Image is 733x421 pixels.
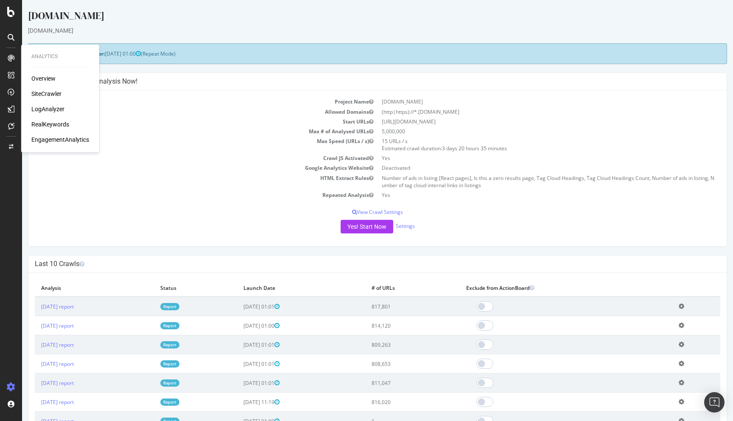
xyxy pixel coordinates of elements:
td: Yes [355,190,698,200]
td: Google Analytics Website [13,163,355,173]
span: [DATE] 01:01 [221,303,257,310]
td: HTML Extract Rules [13,173,355,190]
th: Analysis [13,279,132,297]
h4: Last 10 Crawls [13,260,698,268]
a: Settings [374,222,393,230]
td: 816,020 [343,393,438,412]
td: Max # of Analysed URLs [13,126,355,136]
td: 808,653 [343,354,438,373]
td: Yes [355,153,698,163]
a: Report [138,322,157,329]
h4: Configure your New Analysis Now! [13,77,698,86]
td: 809,263 [343,335,438,354]
td: [URL][DOMAIN_NAME] [355,117,698,126]
strong: Next Launch Scheduled for: [13,50,83,57]
td: Deactivated [355,163,698,173]
a: LogAnalyzer [31,105,64,113]
td: Max Speed (URLs / s) [13,136,355,153]
a: Report [138,360,157,368]
a: EngagementAnalytics [31,135,89,144]
a: [DATE] report [19,322,52,329]
div: (Repeat Mode) [6,43,705,64]
div: Open Intercom Messenger [704,392,725,413]
a: Report [138,341,157,348]
a: Report [138,399,157,406]
td: Start URLs [13,117,355,126]
td: 5,000,000 [355,126,698,136]
td: [DOMAIN_NAME] [355,97,698,107]
span: 3 days 20 hours 35 minutes [420,145,485,152]
span: [DATE] 01:01 [221,341,257,348]
p: View Crawl Settings [13,208,698,216]
div: [DOMAIN_NAME] [6,26,705,35]
a: SiteCrawler [31,90,62,98]
a: RealKeywords [31,120,69,129]
td: (http|https)://*.[DOMAIN_NAME] [355,107,698,117]
a: [DATE] report [19,303,52,310]
td: 811,047 [343,373,438,393]
td: Repeated Analysis [13,190,355,200]
a: [DATE] report [19,379,52,387]
th: Status [132,279,215,297]
td: Crawl JS Activated [13,153,355,163]
a: [DATE] report [19,399,52,406]
span: [DATE] 11:19 [221,399,257,406]
a: Report [138,303,157,310]
a: Overview [31,74,56,83]
th: # of URLs [343,279,438,297]
td: 15 URLs / s Estimated crawl duration: [355,136,698,153]
td: Number of ads in listing [React pages], Is this a zero results page, Tag Cloud Headings, Tag Clou... [355,173,698,190]
a: [DATE] report [19,360,52,368]
a: [DATE] report [19,341,52,348]
span: [DATE] 01:00 [221,322,257,329]
a: Report [138,379,157,387]
span: [DATE] 01:01 [221,379,257,387]
div: Analytics [31,53,89,60]
td: Project Name [13,97,355,107]
td: Allowed Domains [13,107,355,117]
td: 817,801 [343,297,438,316]
td: 814,120 [343,316,438,335]
span: [DATE] 01:00 [83,50,119,57]
span: [DATE] 01:01 [221,360,257,368]
button: Yes! Start Now [319,220,371,233]
th: Launch Date [215,279,343,297]
div: [DOMAIN_NAME] [6,8,705,26]
th: Exclude from ActionBoard [438,279,650,297]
